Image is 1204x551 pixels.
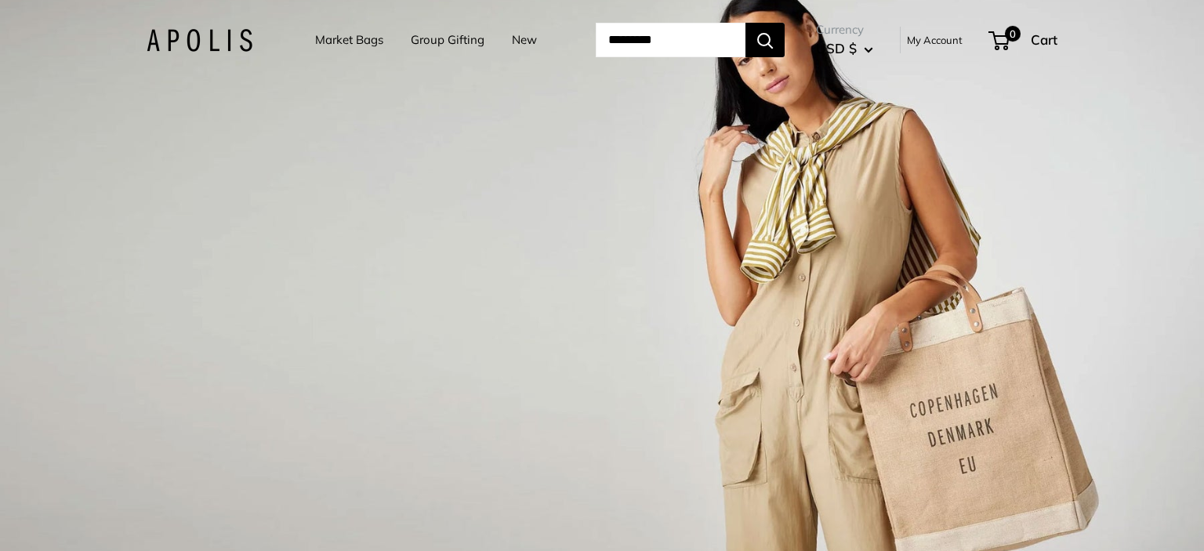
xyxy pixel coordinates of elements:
a: Market Bags [315,29,383,51]
a: My Account [907,31,963,49]
span: Currency [816,19,873,41]
span: 0 [1005,26,1021,42]
button: Search [745,23,785,57]
input: Search... [596,23,745,57]
a: 0 Cart [990,27,1057,53]
span: USD $ [816,40,857,56]
button: USD $ [816,36,873,61]
a: Group Gifting [411,29,484,51]
a: New [512,29,537,51]
span: Cart [1031,31,1057,48]
img: Apolis [147,29,252,52]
